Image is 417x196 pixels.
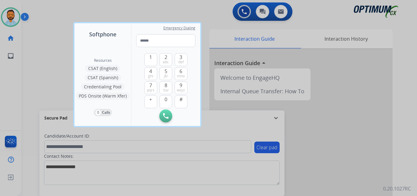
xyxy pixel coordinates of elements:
button: 0Calls [94,109,112,116]
span: 0 [165,96,167,103]
span: 1 [149,54,152,61]
button: Credentialing Pool [81,83,125,91]
button: CSAT (English) [85,65,120,72]
button: 7pqrs [144,81,157,94]
span: 3 [179,54,182,61]
span: Emergency Dialing [163,26,195,31]
button: PDS Onsite (Warm Xfer) [76,92,130,100]
span: 9 [179,82,182,89]
span: # [179,96,183,103]
button: 0 [159,95,172,108]
span: Softphone [89,30,116,39]
button: 6mno [175,67,187,80]
button: 5jkl [159,67,172,80]
button: 8tuv [159,81,172,94]
span: pqrs [147,88,154,93]
img: call-button [163,113,169,119]
p: 0.20.1027RC [383,185,411,192]
button: 9wxyz [175,81,187,94]
p: Calls [102,110,110,115]
span: abc [163,60,169,65]
span: Resources [94,58,112,63]
span: ghi [148,74,153,79]
span: 2 [165,54,167,61]
span: tuv [163,88,169,93]
span: 4 [149,68,152,75]
span: 6 [179,68,182,75]
span: jkl [164,74,168,79]
p: 0 [96,110,101,115]
span: + [149,96,152,103]
button: 1 [144,53,157,66]
button: CSAT (Spanish) [85,74,121,81]
button: 3def [175,53,187,66]
span: def [178,60,184,65]
span: mno [177,74,185,79]
button: # [175,95,187,108]
span: wxyz [177,88,185,93]
button: 4ghi [144,67,157,80]
button: + [144,95,157,108]
span: 7 [149,82,152,89]
span: 8 [165,82,167,89]
button: 2abc [159,53,172,66]
span: 5 [165,68,167,75]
